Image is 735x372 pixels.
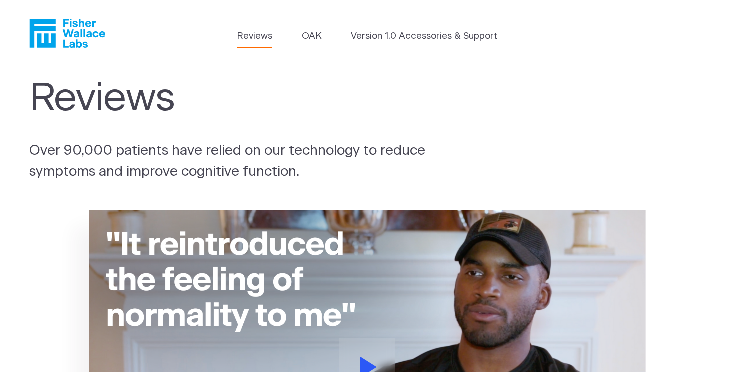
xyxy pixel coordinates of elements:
p: Over 90,000 patients have relied on our technology to reduce symptoms and improve cognitive funct... [29,141,466,183]
a: Version 1.0 Accessories & Support [351,29,498,43]
a: OAK [302,29,322,43]
a: Reviews [237,29,272,43]
a: Fisher Wallace [29,19,105,48]
h1: Reviews [29,76,445,122]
